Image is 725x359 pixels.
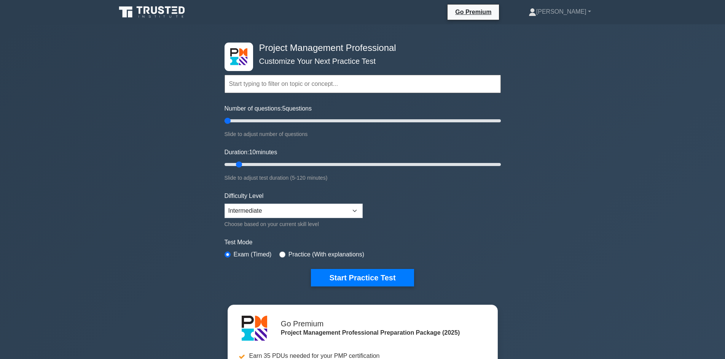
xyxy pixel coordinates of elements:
label: Practice (With explanations) [288,250,364,259]
h4: Project Management Professional [256,43,464,54]
div: Slide to adjust number of questions [225,130,501,139]
label: Number of questions: questions [225,104,312,113]
button: Start Practice Test [311,269,414,286]
span: 5 [282,105,286,112]
a: Go Premium [451,7,496,17]
span: 10 [249,149,256,155]
label: Duration: minutes [225,148,277,157]
input: Start typing to filter on topic or concept... [225,75,501,93]
label: Exam (Timed) [234,250,272,259]
div: Slide to adjust test duration (5-120 minutes) [225,173,501,182]
div: Choose based on your current skill level [225,220,363,229]
label: Difficulty Level [225,191,264,201]
label: Test Mode [225,238,501,247]
a: [PERSON_NAME] [510,4,609,19]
